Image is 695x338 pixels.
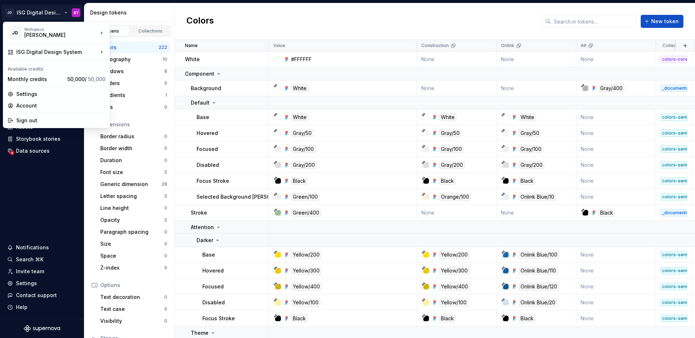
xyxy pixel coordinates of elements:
[24,27,98,31] div: Workspace
[16,102,105,109] div: Account
[67,76,105,82] span: 50,000 /
[24,31,86,39] div: [PERSON_NAME]
[88,76,105,82] span: 50,000
[5,62,108,73] div: Available credits
[16,117,105,124] div: Sign out
[16,48,98,56] div: ISG Digital Design System
[8,76,64,83] div: Monthly credits
[8,26,21,39] div: JD
[16,90,105,98] div: Settings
